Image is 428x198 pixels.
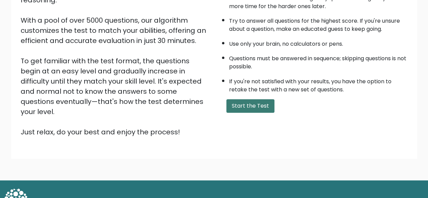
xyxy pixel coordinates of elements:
[226,99,274,113] button: Start the Test
[229,14,408,33] li: Try to answer all questions for the highest score. If you're unsure about a question, make an edu...
[229,74,408,94] li: If you're not satisfied with your results, you have the option to retake the test with a new set ...
[229,37,408,48] li: Use only your brain, no calculators or pens.
[229,51,408,71] li: Questions must be answered in sequence; skipping questions is not possible.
